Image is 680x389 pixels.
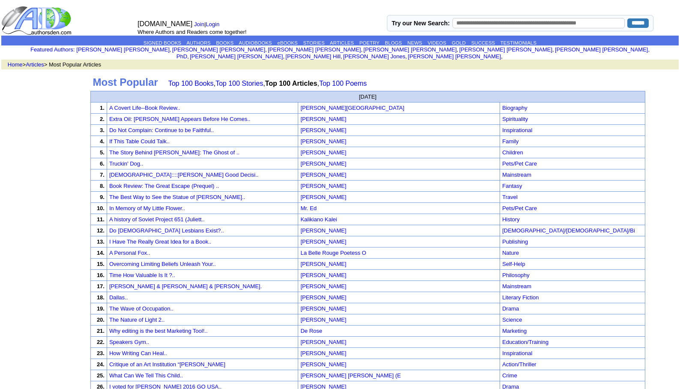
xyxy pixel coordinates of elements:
font: [PERSON_NAME] [300,361,346,368]
a: Overcoming Limiting Beliefs Unleash Your.. [109,261,216,267]
a: [PERSON_NAME] [300,338,346,345]
a: Children [502,149,523,156]
a: Top 100 Stories [216,80,263,87]
a: [PERSON_NAME] [300,305,346,312]
a: [PERSON_NAME] [300,226,346,234]
font: 8. [100,183,105,189]
a: La Belle Rouge Poetess O [300,249,366,256]
a: A Personal Fox.. [109,250,150,256]
font: | [194,21,222,27]
a: [PERSON_NAME] [300,160,346,167]
font: 23. [97,350,105,356]
a: BOOKS [216,40,234,45]
font: i [267,48,268,52]
a: The Wave of Occupation.. [109,305,174,312]
a: [PERSON_NAME] & [PERSON_NAME] & [PERSON_NAME]. [109,283,262,289]
a: [PERSON_NAME] [300,271,346,278]
a: Nature [502,250,519,256]
font: 18. [97,294,105,301]
a: Top 100 Books [168,80,214,87]
a: Education/Training [502,339,548,345]
font: i [503,54,503,59]
a: Inspirational [502,350,532,356]
a: Philosophy [502,272,530,278]
font: i [458,48,459,52]
font: De Rose [300,328,322,334]
a: [PERSON_NAME] [300,349,346,356]
a: [DEMOGRAPHIC_DATA]/[DEMOGRAPHIC_DATA]/Bi [502,227,635,234]
font: 6. [100,160,105,167]
a: [PERSON_NAME] [PERSON_NAME], PhD [177,46,650,60]
a: [PERSON_NAME] [PERSON_NAME] [408,53,501,60]
a: [PERSON_NAME] [300,238,346,245]
a: [PERSON_NAME][GEOGRAPHIC_DATA] [300,104,404,111]
a: Fantasy [502,183,522,189]
font: [PERSON_NAME] [300,283,346,289]
a: [PERSON_NAME] [PERSON_NAME] [172,46,265,53]
a: Mr. Ed [300,204,317,211]
a: Mainstream [502,172,531,178]
font: i [189,54,190,59]
a: [PERSON_NAME] [300,148,346,156]
a: Why editing is the best Marketing Tool!.. [109,328,208,334]
a: [PERSON_NAME] [300,193,346,200]
font: [DATE] [359,93,377,100]
a: [PERSON_NAME] [300,282,346,289]
font: 17. [97,283,105,289]
font: 24. [97,361,105,368]
font: Kalikiano Kalei [300,216,337,223]
font: 7. [100,172,105,178]
a: Crime [502,372,517,379]
a: Literary Fiction [502,294,539,301]
font: , , , [168,80,373,87]
font: 13. [97,238,105,245]
font: [DOMAIN_NAME] [138,20,192,27]
a: SUCCESS [471,40,495,45]
font: 14. [97,250,105,256]
font: [PERSON_NAME] [300,194,346,200]
a: Pets/Pet Care [502,205,537,211]
a: In Memory of My Little Flower.. [109,205,185,211]
a: [PERSON_NAME] [PERSON_NAME] [76,46,169,53]
font: [PERSON_NAME][GEOGRAPHIC_DATA] [300,105,404,111]
a: POETRY [359,40,380,45]
a: Publishing [502,238,528,245]
font: i [342,54,343,59]
a: ARTICLES [330,40,354,45]
a: A history of Soviet Project 651 (Juliett.. [109,216,205,223]
a: I Have The Really Great Idea for a Book.. [109,238,211,245]
a: Family [502,138,518,145]
a: The Best Way to See the Statue of [PERSON_NAME].. [109,194,245,200]
font: [PERSON_NAME] [300,227,346,234]
a: Do [DEMOGRAPHIC_DATA] Lesbians Exist?.. [109,227,224,234]
font: i [554,48,555,52]
a: Pets/Pet Care [502,160,537,167]
font: 3. [100,127,105,133]
a: Inspirational [502,127,532,133]
a: If This Table Could Talk.. [109,138,170,145]
a: Featured Authors [30,46,73,53]
a: Time How Valuable Is It ?.. [109,272,175,278]
a: Truckin' Dog.. [109,160,143,167]
a: Top 100 Poems [319,80,367,87]
a: [DEMOGRAPHIC_DATA]::::[PERSON_NAME] Good Decisi.. [109,172,258,178]
font: 11. [97,216,105,223]
font: [PERSON_NAME] [300,350,346,356]
a: Travel [502,194,518,200]
a: Drama [502,305,519,312]
font: 9. [100,194,105,200]
font: [PERSON_NAME] [300,305,346,312]
font: [PERSON_NAME] [300,172,346,178]
font: [PERSON_NAME] [300,160,346,167]
font: , , , , , , , , , , [76,46,650,60]
font: 15. [97,261,105,267]
a: Self-Help [502,261,525,267]
a: VIDEOS [428,40,446,45]
a: AUTHORS [186,40,210,45]
a: The Story Behind [PERSON_NAME]: The Ghost of .. [109,149,240,156]
a: The Nature of Light 2.. [109,317,165,323]
font: 22. [97,339,105,345]
font: [PERSON_NAME] [300,116,346,122]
